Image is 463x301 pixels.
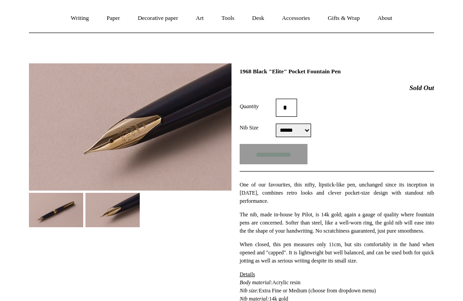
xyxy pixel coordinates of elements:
label: Quantity [240,103,276,111]
a: Desk [244,7,273,31]
a: Accessories [274,7,318,31]
span: Details [240,272,255,278]
img: 1968 Black "Elite" Pocket Fountain Pen [29,64,231,191]
i: Body material: [240,280,272,286]
a: About [369,7,401,31]
img: 1968 Black "Elite" Pocket Fountain Pen [85,193,140,227]
img: 1968 Black "Elite" Pocket Fountain Pen [29,193,83,227]
a: Paper [99,7,128,31]
h1: 1968 Black "Elite" Pocket Fountain Pen [240,68,434,76]
a: Gifts & Wrap [320,7,368,31]
a: Decorative paper [130,7,186,31]
a: Writing [63,7,97,31]
span: When closed, this pen measures only 11cm, but sits comfortably in the hand when opened and "cappe... [240,242,434,264]
span: The nib, made in-house by Pilot, is 14k gold; again a gauge of quality where fountain pens are co... [240,212,434,234]
h2: Sold Out [240,84,434,92]
a: Tools [213,7,243,31]
a: Art [188,7,212,31]
i: Nib size: [240,288,259,294]
label: Nib Size [240,124,276,132]
span: One of our favourites, this nifty, lipstick-like pen, unchanged since its inception in [DATE], co... [240,182,434,205]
